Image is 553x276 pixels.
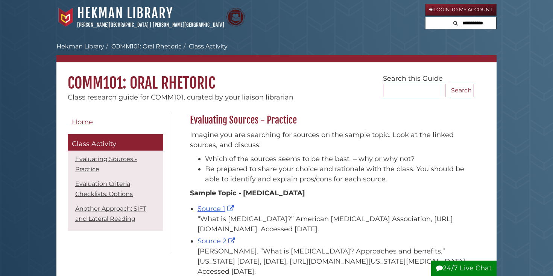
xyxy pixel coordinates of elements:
[197,237,237,245] a: Source 2
[68,134,163,151] a: Class Activity
[56,8,75,27] img: Calvin University
[68,114,163,131] a: Home
[77,22,149,28] a: [PERSON_NAME][GEOGRAPHIC_DATA]
[77,5,173,21] a: Hekman Library
[56,43,104,50] a: Hekman Library
[68,114,163,235] div: Guide Pages
[56,62,497,92] h1: COMM101: Oral Rhetoric
[197,205,236,213] a: Source 1
[451,17,460,27] button: Search
[431,261,497,276] button: 24/7 Live Chat
[197,214,470,234] div: “What is [MEDICAL_DATA]?” American [MEDICAL_DATA] Association, [URL][DOMAIN_NAME]. Accessed [DATE].
[190,189,305,197] strong: Sample Topic - [MEDICAL_DATA]
[425,4,497,16] a: Login to My Account
[111,43,182,50] a: COMM101: Oral Rhetoric
[153,22,224,28] a: [PERSON_NAME][GEOGRAPHIC_DATA]
[75,180,133,198] a: Evaluation Criteria Checklists: Options
[226,8,245,27] img: Calvin Theological Seminary
[449,84,474,97] button: Search
[150,22,152,28] span: |
[205,154,470,164] li: Which of the sources seems to be the best – why or why not?
[72,118,93,126] span: Home
[205,164,470,184] li: Be prepared to share your choice and rationale with the class. You should be able to identify and...
[186,114,474,126] h2: Evaluating Sources - Practice
[75,155,137,173] a: Evaluating Sources - Practice
[68,93,293,101] span: Class research guide for COMM101, curated by your liaison librarian
[56,42,497,62] nav: breadcrumb
[190,130,470,150] p: Imagine you are searching for sources on the sample topic. Look at the linked sources, and discuss:
[453,21,458,26] i: Search
[75,205,146,222] a: Another Approach: SIFT and Lateral Reading
[182,42,228,51] li: Class Activity
[72,140,116,148] span: Class Activity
